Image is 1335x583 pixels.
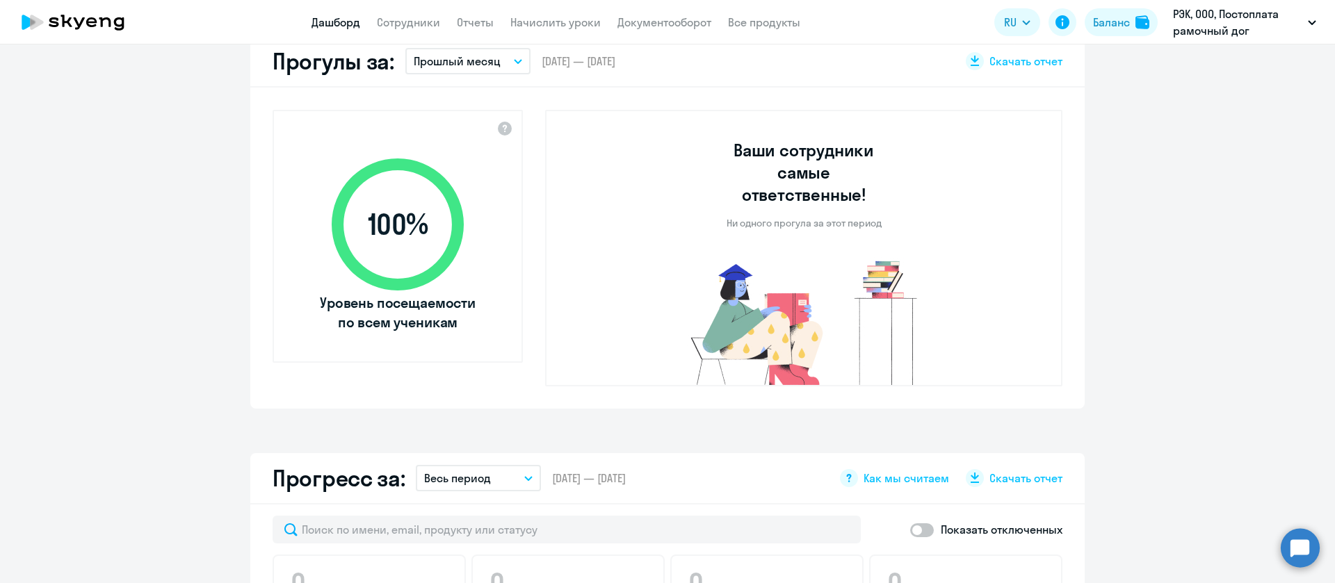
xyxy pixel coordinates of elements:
[377,15,440,29] a: Сотрудники
[994,8,1040,36] button: RU
[414,53,501,69] p: Прошлый месяц
[273,464,405,492] h2: Прогресс за:
[510,15,601,29] a: Начислить уроки
[728,15,800,29] a: Все продукты
[989,54,1062,69] span: Скачать отчет
[1004,14,1017,31] span: RU
[405,48,531,74] button: Прошлый месяц
[941,521,1062,538] p: Показать отключенных
[727,217,882,229] p: Ни одного прогула за этот период
[318,208,478,241] span: 100 %
[542,54,615,69] span: [DATE] — [DATE]
[715,139,893,206] h3: Ваши сотрудники самые ответственные!
[1085,8,1158,36] button: Балансbalance
[318,293,478,332] span: Уровень посещаемости по всем ученикам
[1173,6,1302,39] p: РЭК, ООО, Постоплата рамочный дог
[416,465,541,491] button: Весь период
[989,470,1062,486] span: Скачать отчет
[457,15,494,29] a: Отчеты
[552,470,626,486] span: [DATE] — [DATE]
[665,257,944,385] img: no-truants
[273,516,861,543] input: Поиск по имени, email, продукту или статусу
[617,15,711,29] a: Документооборот
[1166,6,1323,39] button: РЭК, ООО, Постоплата рамочный дог
[311,15,360,29] a: Дашборд
[273,47,394,75] h2: Прогулы за:
[424,470,491,486] p: Весь период
[1135,15,1149,29] img: balance
[864,470,949,486] span: Как мы считаем
[1093,14,1130,31] div: Баланс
